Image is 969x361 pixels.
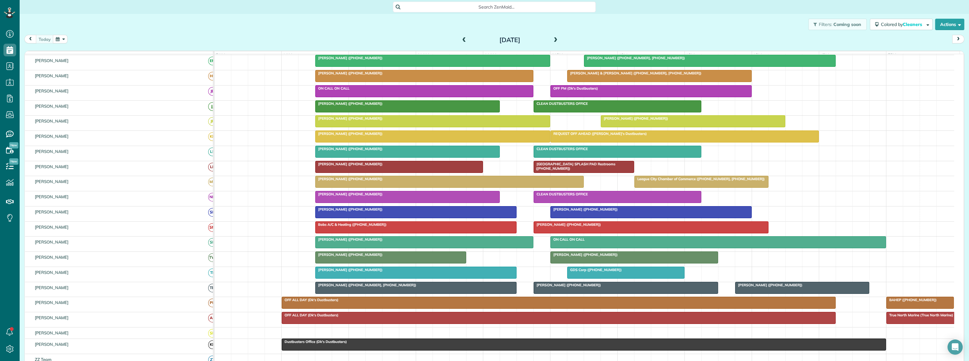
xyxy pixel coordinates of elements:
[533,147,588,151] span: CLEAN DUSTBUSTERS OFFICE
[34,270,70,275] span: [PERSON_NAME]
[208,132,217,141] span: KB
[886,298,937,302] span: BAHEP ([PHONE_NUMBER])
[34,342,70,347] span: [PERSON_NAME]
[34,118,70,123] span: [PERSON_NAME]
[208,87,217,96] span: JB
[886,53,897,58] span: 5pm
[533,192,588,196] span: CLEAN DUSTBUSTERS OFFICE
[819,53,830,58] span: 4pm
[315,268,383,272] span: [PERSON_NAME] ([PHONE_NUMBER])
[34,88,70,93] span: [PERSON_NAME]
[34,104,70,109] span: [PERSON_NAME]
[315,101,383,106] span: [PERSON_NAME] ([PHONE_NUMBER])
[315,177,383,181] span: [PERSON_NAME] ([PHONE_NUMBER])
[550,131,647,136] span: REQUEST OFF AHEAD ([PERSON_NAME]'s Dustbusters)
[34,285,70,290] span: [PERSON_NAME]
[947,339,963,355] div: Open Intercom Messenger
[208,284,217,292] span: TD
[952,35,964,43] button: next
[550,207,618,212] span: [PERSON_NAME] ([PHONE_NUMBER])
[34,134,70,139] span: [PERSON_NAME]
[34,300,70,305] span: [PERSON_NAME]
[34,225,70,230] span: [PERSON_NAME]
[208,299,217,307] span: PB
[208,253,217,262] span: TW
[36,35,54,43] button: today
[735,283,803,287] span: [PERSON_NAME] ([PHONE_NUMBER])
[208,340,217,349] span: KN
[315,86,350,91] span: ON CALL ON CALL
[533,283,601,287] span: [PERSON_NAME] ([PHONE_NUMBER])
[567,71,702,75] span: [PERSON_NAME] & [PERSON_NAME] ([PHONE_NUMBER], [PHONE_NUMBER])
[34,239,70,244] span: [PERSON_NAME]
[903,22,923,27] span: Cleaners
[208,238,217,247] span: SP
[208,163,217,171] span: LF
[34,58,70,63] span: [PERSON_NAME]
[315,237,383,242] span: [PERSON_NAME] ([PHONE_NUMBER])
[600,116,668,121] span: [PERSON_NAME] ([PHONE_NUMBER])
[34,315,70,320] span: [PERSON_NAME]
[881,22,924,27] span: Colored by
[550,53,564,58] span: 12pm
[315,147,383,151] span: [PERSON_NAME] ([PHONE_NUMBER])
[208,117,217,126] span: JR
[281,298,339,302] span: OFF ALL DAY (Dk's Dustbusters)
[567,268,622,272] span: GDS Corp ([PHONE_NUMBER])
[315,116,383,121] span: [PERSON_NAME] ([PHONE_NUMBER])
[208,329,217,338] span: SH
[34,164,70,169] span: [PERSON_NAME]
[349,53,361,58] span: 9am
[584,56,685,60] span: [PERSON_NAME] ([PHONE_NUMBER], [PHONE_NUMBER])
[315,207,383,212] span: [PERSON_NAME] ([PHONE_NUMBER])
[9,158,18,165] span: New
[533,101,588,106] span: CLEAN DUSTBUSTERS OFFICE
[819,22,832,27] span: Filters:
[470,36,549,43] h2: [DATE]
[886,313,953,317] span: True North Marine (True North Marine)
[208,223,217,232] span: SM
[215,53,226,58] span: 7am
[315,56,383,60] span: [PERSON_NAME] ([PHONE_NUMBER])
[34,194,70,199] span: [PERSON_NAME]
[315,283,416,287] span: [PERSON_NAME] ([PHONE_NUMBER], [PHONE_NUMBER])
[208,102,217,111] span: JJ
[315,131,383,136] span: [PERSON_NAME] ([PHONE_NUMBER])
[550,252,618,257] span: [PERSON_NAME] ([PHONE_NUMBER])
[208,148,217,156] span: LS
[315,222,387,227] span: Bobs A/C & Heating ([PHONE_NUMBER])
[24,35,36,43] button: prev
[315,252,383,257] span: [PERSON_NAME] ([PHONE_NUMBER])
[281,313,339,317] span: OFF ALL DAY (Dk's Dustbusters)
[208,208,217,217] span: SB
[34,149,70,154] span: [PERSON_NAME]
[208,178,217,186] span: MB
[483,53,497,58] span: 11am
[935,19,964,30] button: Actions
[870,19,933,30] button: Colored byCleaners
[281,339,347,344] span: Dustbusters Office (Dk's Dustbusters)
[315,162,383,166] span: [PERSON_NAME] ([PHONE_NUMBER])
[208,72,217,80] span: HC
[34,209,70,214] span: [PERSON_NAME]
[533,162,615,171] span: [GEOGRAPHIC_DATA] SPLASH PAD Restrooms ([PHONE_NUMBER])
[315,192,383,196] span: [PERSON_NAME] ([PHONE_NUMBER])
[34,73,70,78] span: [PERSON_NAME]
[34,330,70,335] span: [PERSON_NAME]
[315,71,383,75] span: [PERSON_NAME] ([PHONE_NUMBER])
[9,142,18,149] span: New
[34,255,70,260] span: [PERSON_NAME]
[208,314,217,322] span: AK
[685,53,696,58] span: 2pm
[550,237,585,242] span: ON CALL ON CALL
[208,269,217,277] span: TP
[618,53,629,58] span: 1pm
[208,57,217,65] span: EM
[34,179,70,184] span: [PERSON_NAME]
[416,53,430,58] span: 10am
[634,177,765,181] span: League City Chamber of Commerce ([PHONE_NUMBER], [PHONE_NUMBER])
[833,22,862,27] span: Coming soon
[550,86,598,91] span: OFF PM (Dk's Dustbusters)
[533,222,601,227] span: [PERSON_NAME] ([PHONE_NUMBER])
[282,53,293,58] span: 8am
